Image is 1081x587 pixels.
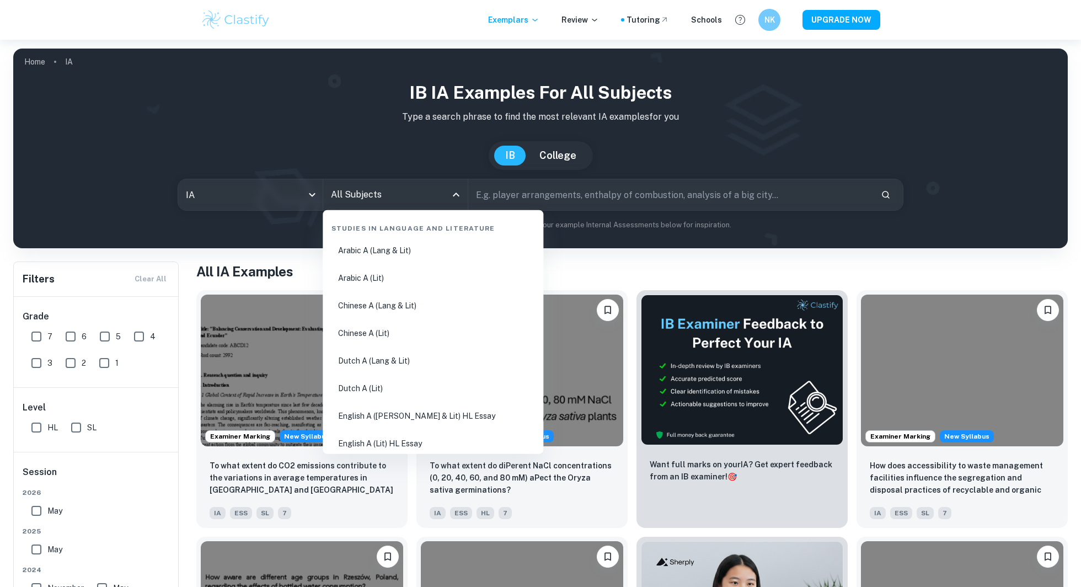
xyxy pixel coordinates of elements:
[116,330,121,343] span: 5
[327,376,539,401] li: Dutch A (Lit)
[201,295,403,446] img: ESS IA example thumbnail: To what extent do CO2 emissions contribu
[641,295,843,445] img: Thumbnail
[23,466,170,488] h6: Session
[201,9,271,31] img: Clastify logo
[23,310,170,323] h6: Grade
[23,565,170,575] span: 2024
[47,505,62,517] span: May
[47,543,62,556] span: May
[256,507,274,519] span: SL
[24,54,45,70] a: Home
[870,507,886,519] span: IA
[65,56,73,68] p: IA
[691,14,722,26] a: Schools
[802,10,880,30] button: UPGRADE NOW
[115,357,119,369] span: 1
[13,49,1068,248] img: profile cover
[763,14,776,26] h6: NK
[731,10,750,29] button: Help and Feedback
[940,430,994,442] div: Starting from the May 2026 session, the ESS IA requirements have changed. We created this exempla...
[280,430,334,442] div: Starting from the May 2026 session, the ESS IA requirements have changed. We created this exempla...
[47,330,52,343] span: 7
[327,403,539,429] li: English A ([PERSON_NAME] & Lit) HL Essay
[499,507,512,519] span: 7
[430,507,446,519] span: IA
[23,401,170,414] h6: Level
[22,220,1059,231] p: Not sure what to search for? You can always look through our example Internal Assessments below f...
[727,472,737,481] span: 🎯
[468,179,872,210] input: E.g. player arrangements, enthalpy of combustion, analysis of a big city...
[327,431,539,456] li: English A (Lit) HL Essay
[327,321,539,346] li: Chinese A (Lit)
[488,14,539,26] p: Exemplars
[206,431,275,441] span: Examiner Marking
[23,271,55,287] h6: Filters
[430,460,614,496] p: To what extent do diPerent NaCl concentrations (0, 20, 40, 60, and 80 mM) aPect the Oryza sativa ...
[870,460,1055,497] p: How does accessibility to waste management facilities influence the segregation and disposal prac...
[866,431,935,441] span: Examiner Marking
[636,290,848,528] a: ThumbnailWant full marks on yourIA? Get expert feedback from an IB examiner!
[22,110,1059,124] p: Type a search phrase to find the most relevant IA examples for you
[47,421,58,434] span: HL
[178,179,323,210] div: IA
[1037,546,1059,568] button: Bookmark
[22,79,1059,106] h1: IB IA examples for all subjects
[82,357,86,369] span: 2
[876,185,895,204] button: Search
[196,262,1068,281] h1: All IA Examples
[327,215,539,238] div: Studies in Language and Literature
[47,357,52,369] span: 3
[650,458,834,483] p: Want full marks on your IA ? Get expert feedback from an IB examiner!
[597,299,619,321] button: Bookmark
[210,460,394,497] p: To what extent do CO2 emissions contribute to the variations in average temperatures in Indonesia...
[917,507,934,519] span: SL
[280,430,334,442] span: New Syllabus
[890,507,912,519] span: ESS
[861,295,1063,446] img: ESS IA example thumbnail: How does accessibility to waste manageme
[23,526,170,536] span: 2025
[210,507,226,519] span: IA
[327,238,539,263] li: Arabic A (Lang & Lit)
[477,507,494,519] span: HL
[327,348,539,373] li: Dutch A (Lang & Lit)
[278,507,291,519] span: 7
[561,14,599,26] p: Review
[327,265,539,291] li: Arabic A (Lit)
[82,330,87,343] span: 6
[196,290,408,528] a: Examiner MarkingStarting from the May 2026 session, the ESS IA requirements have changed. We crea...
[857,290,1068,528] a: Examiner MarkingStarting from the May 2026 session, the ESS IA requirements have changed. We crea...
[494,146,526,166] button: IB
[528,146,587,166] button: College
[450,507,472,519] span: ESS
[23,488,170,498] span: 2026
[327,293,539,318] li: Chinese A (Lang & Lit)
[230,507,252,519] span: ESS
[1037,299,1059,321] button: Bookmark
[627,14,669,26] a: Tutoring
[150,330,156,343] span: 4
[448,187,464,202] button: Close
[940,430,994,442] span: New Syllabus
[758,9,780,31] button: NK
[938,507,951,519] span: 7
[87,421,97,434] span: SL
[597,546,619,568] button: Bookmark
[377,546,399,568] button: Bookmark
